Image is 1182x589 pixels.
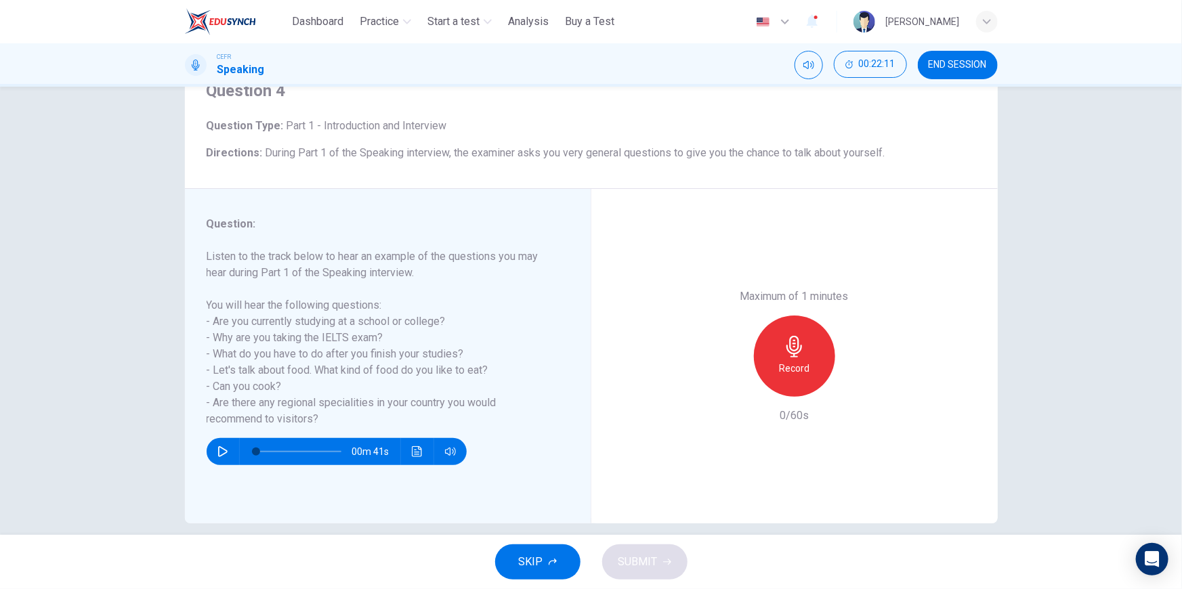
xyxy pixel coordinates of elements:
span: Buy a Test [565,14,614,30]
button: Buy a Test [560,9,620,34]
span: 00:22:11 [859,59,895,70]
h6: Listen to the track below to hear an example of the questions you may hear during Part 1 of the S... [207,248,553,427]
button: Analysis [503,9,554,34]
span: END SESSION [929,60,987,70]
button: Click to see the audio transcription [406,438,428,465]
span: Dashboard [292,14,343,30]
span: Analysis [508,14,549,30]
span: 00m 41s [352,438,400,465]
div: Hide [834,51,907,79]
button: SKIP [495,544,581,580]
span: SKIP [519,552,543,571]
img: ELTC logo [185,8,256,35]
h4: Question 4 [207,80,976,102]
h6: Question Type : [207,118,976,134]
span: During Part 1 of the Speaking interview, the examiner asks you very general questions to give you... [266,146,885,159]
img: en [755,17,772,27]
h6: 0/60s [780,408,809,424]
div: [PERSON_NAME] [886,14,960,30]
h6: Maximum of 1 minutes [740,288,849,305]
button: 00:22:11 [834,51,907,78]
h1: Speaking [217,62,265,78]
button: Start a test [422,9,497,34]
img: Profile picture [853,11,875,32]
span: CEFR [217,52,232,62]
button: Dashboard [287,9,349,34]
button: END SESSION [918,51,998,79]
span: Start a test [427,14,480,30]
span: Practice [360,14,399,30]
button: Practice [354,9,417,34]
a: ELTC logo [185,8,287,35]
div: Open Intercom Messenger [1136,543,1168,575]
button: Record [754,315,835,397]
h6: Directions : [207,145,976,161]
h6: Record [779,360,809,376]
span: Part 1 - Introduction and Interview [284,119,447,132]
h6: Question : [207,216,553,232]
div: Mute [795,51,823,79]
